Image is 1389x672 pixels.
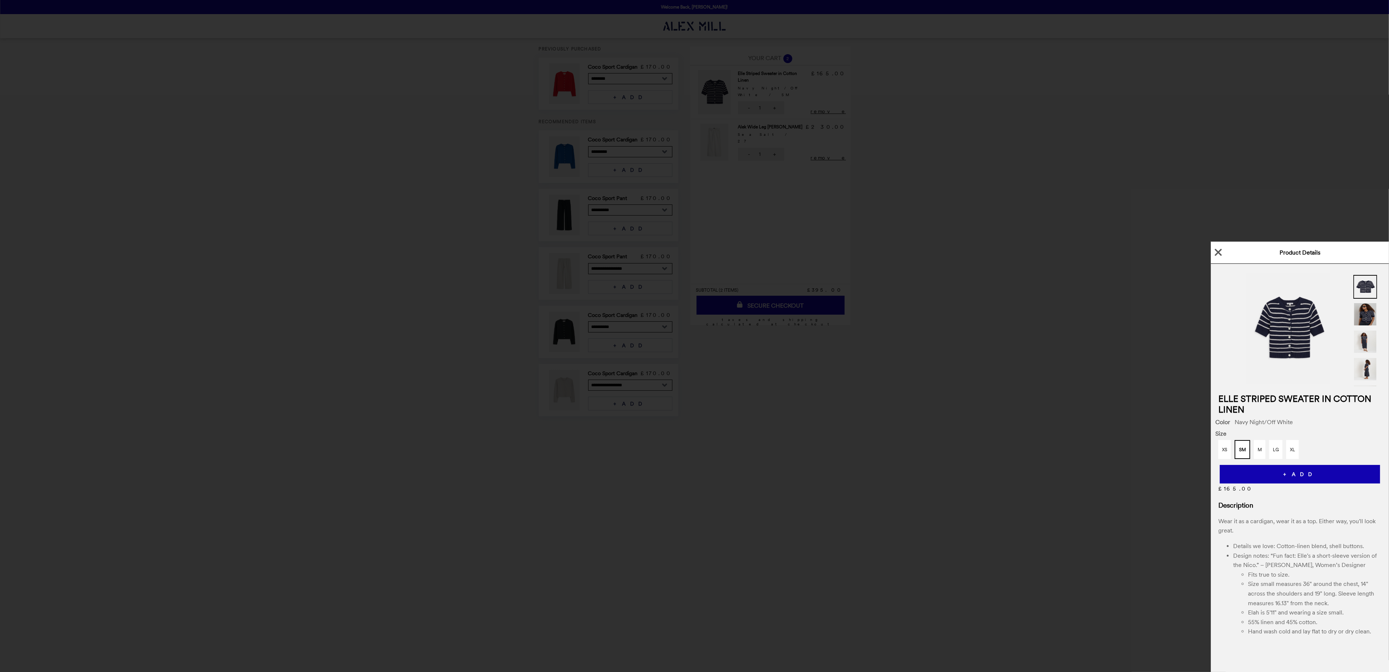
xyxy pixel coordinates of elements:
[1248,579,1382,608] li: Size small measures 36" around the chest, 14" across the shoulders and 19" long. Sleeve length me...
[1233,551,1382,570] li: Design notes: “Fun fact: Elle's a short-sleeve version of the Nico.” – [PERSON_NAME], Women’s Des...
[1215,419,1230,426] span: Color
[1286,440,1299,459] button: XL
[1248,608,1382,617] li: Elah is 5'11" and wearing a size small.
[1269,440,1282,459] button: LG
[1280,249,1320,256] span: Product Details
[1353,385,1377,409] img: Thumbnail 5
[1211,501,1389,509] h3: Description
[1233,541,1382,551] li: Details we love: Cotton-linen blend, shell buttons.
[1220,465,1380,483] button: + ADD
[1211,483,1389,494] div: £165.00
[1353,275,1377,299] img: Thumbnail 1
[1248,617,1382,627] li: 55% linen and 45% cotton.
[1211,393,1389,415] h2: Elle Striped Sweater in Cotton Linen
[1218,517,1382,535] p: Wear it as a cardigan, wear it as a top. Either way, you'll look great.
[1247,273,1330,384] img: Navy Night/Off White / SM
[1353,357,1377,381] img: Thumbnail 4
[1353,302,1377,326] img: Thumbnail 2
[1215,419,1385,426] div: Navy Night/Off White
[1215,430,1385,437] span: Size
[1218,440,1231,459] button: XS
[1248,570,1382,580] li: Fits true to size.
[1254,440,1265,459] button: M
[1235,440,1250,459] button: SM
[1248,627,1382,636] li: Hand wash cold and lay flat to dry or dry clean.
[1353,330,1377,354] img: Thumbnail 3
